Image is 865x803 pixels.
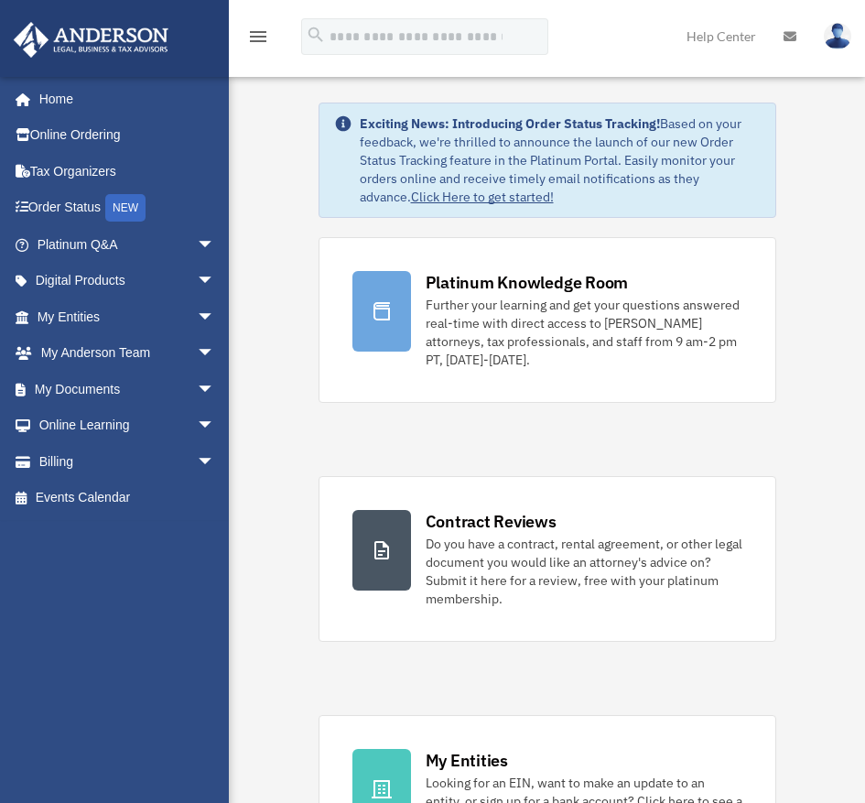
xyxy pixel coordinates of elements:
[247,32,269,48] a: menu
[197,371,233,408] span: arrow_drop_down
[306,25,326,45] i: search
[13,407,243,444] a: Online Learningarrow_drop_down
[197,298,233,336] span: arrow_drop_down
[13,190,243,227] a: Order StatusNEW
[426,296,742,369] div: Further your learning and get your questions answered real-time with direct access to [PERSON_NAM...
[105,194,146,222] div: NEW
[13,117,243,154] a: Online Ordering
[13,263,243,299] a: Digital Productsarrow_drop_down
[13,81,233,117] a: Home
[197,263,233,300] span: arrow_drop_down
[13,298,243,335] a: My Entitiesarrow_drop_down
[13,335,243,372] a: My Anderson Teamarrow_drop_down
[824,23,851,49] img: User Pic
[13,443,243,480] a: Billingarrow_drop_down
[197,443,233,481] span: arrow_drop_down
[13,480,243,516] a: Events Calendar
[360,114,761,206] div: Based on your feedback, we're thrilled to announce the launch of our new Order Status Tracking fe...
[426,271,629,294] div: Platinum Knowledge Room
[13,153,243,190] a: Tax Organizers
[197,407,233,445] span: arrow_drop_down
[426,749,508,772] div: My Entities
[360,115,660,132] strong: Exciting News: Introducing Order Status Tracking!
[13,226,243,263] a: Platinum Q&Aarrow_drop_down
[319,476,776,642] a: Contract Reviews Do you have a contract, rental agreement, or other legal document you would like...
[426,535,742,608] div: Do you have a contract, rental agreement, or other legal document you would like an attorney's ad...
[197,335,233,373] span: arrow_drop_down
[319,237,776,403] a: Platinum Knowledge Room Further your learning and get your questions answered real-time with dire...
[197,226,233,264] span: arrow_drop_down
[8,22,174,58] img: Anderson Advisors Platinum Portal
[411,189,554,205] a: Click Here to get started!
[13,371,243,407] a: My Documentsarrow_drop_down
[426,510,557,533] div: Contract Reviews
[247,26,269,48] i: menu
